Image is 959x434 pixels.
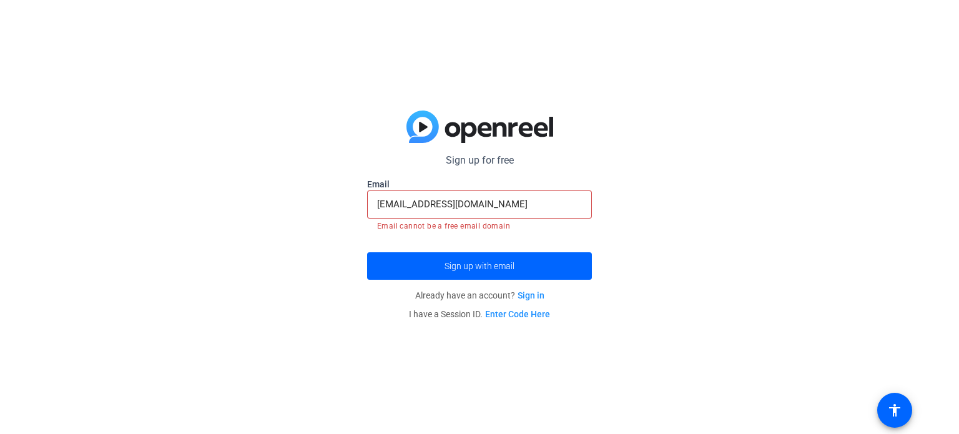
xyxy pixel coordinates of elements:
[367,178,592,190] label: Email
[409,309,550,319] span: I have a Session ID.
[415,290,544,300] span: Already have an account?
[377,219,582,232] mat-error: Email cannot be a free email domain
[887,403,902,418] mat-icon: accessibility
[485,309,550,319] a: Enter Code Here
[367,252,592,280] button: Sign up with email
[518,290,544,300] a: Sign in
[406,111,553,143] img: blue-gradient.svg
[377,197,582,212] input: Enter Email Address
[367,153,592,168] p: Sign up for free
